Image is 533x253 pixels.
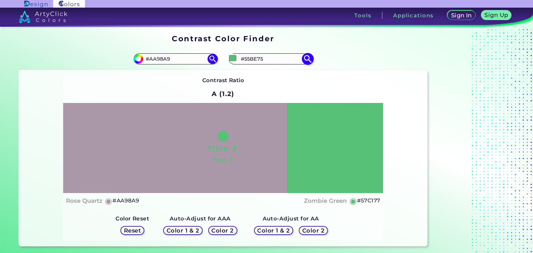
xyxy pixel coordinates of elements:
[168,228,198,233] h5: Color 1 & 2
[304,196,347,206] h4: Zombie Green
[116,215,149,222] strong: Color Reset
[486,12,507,18] h5: Sign Up
[393,13,434,18] h3: Applications
[238,54,303,64] input: type color 2..
[213,155,232,165] h4: Text ✗
[105,197,112,205] h5: ◉
[170,215,231,222] strong: Auto-Adjust for AAA
[208,54,218,64] img: icon search
[172,33,274,44] h1: Contrast Color Finder
[112,196,139,205] h5: #AA98A9
[302,53,314,65] img: icon search
[349,197,357,205] h5: ◉
[209,86,237,102] h2: A (1.2)
[303,228,323,233] h5: Color 2
[449,11,474,20] a: Sign In
[66,196,102,206] h4: Rose Quartz
[125,228,140,233] h5: Reset
[24,1,48,7] img: ArtyClick Design logo
[259,228,288,233] h5: Color 1 & 2
[202,77,244,84] strong: Contrast Ratio
[213,228,233,233] h5: Color 2
[143,54,208,64] input: type color 1..
[483,11,510,20] a: Sign Up
[452,13,471,18] h5: Sign In
[207,143,239,154] h1: Title ✗
[19,10,68,23] img: logo_artyclick_colors_white.svg
[263,215,319,222] strong: Auto-Adjust for AA
[357,196,380,205] h5: #57C177
[354,13,371,18] h3: Tools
